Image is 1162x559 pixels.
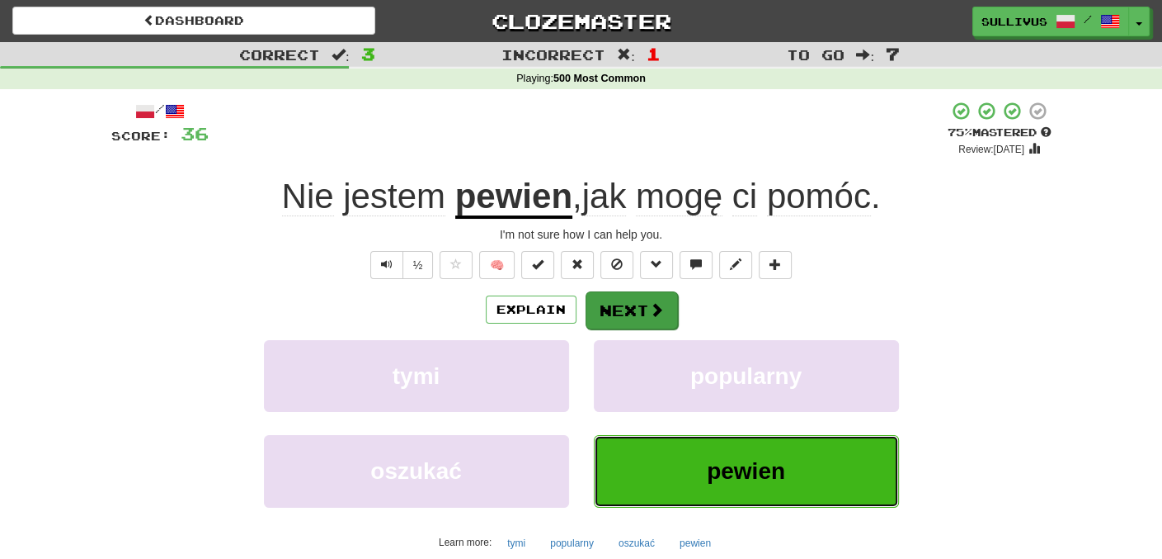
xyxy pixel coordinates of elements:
[856,48,874,62] span: :
[767,177,871,216] span: pomóc
[486,296,576,324] button: Explain
[12,7,375,35] a: Dashboard
[640,251,673,279] button: Grammar (alt+g)
[981,14,1047,29] span: sullivus
[439,537,492,548] small: Learn more:
[553,73,646,84] strong: 500 Most Common
[361,44,375,64] span: 3
[707,458,785,484] span: pewien
[479,251,515,279] button: 🧠
[181,123,209,144] span: 36
[393,363,440,389] span: tymi
[690,363,802,389] span: popularny
[609,531,664,556] button: oszukać
[561,251,594,279] button: Reset to 0% Mastered (alt+r)
[239,46,320,63] span: Correct
[332,48,350,62] span: :
[367,251,434,279] div: Text-to-speech controls
[1084,13,1092,25] span: /
[586,291,678,329] button: Next
[370,458,462,484] span: oszukać
[541,531,603,556] button: popularny
[582,177,627,216] span: jak
[594,340,899,412] button: popularny
[617,48,635,62] span: :
[759,251,792,279] button: Add to collection (alt+a)
[264,435,569,507] button: oszukać
[521,251,554,279] button: Set this sentence to 100% Mastered (alt+m)
[111,101,209,121] div: /
[719,251,752,279] button: Edit sentence (alt+d)
[111,226,1051,243] div: I'm not sure how I can help you.
[111,129,171,143] span: Score:
[400,7,763,36] a: Clozemaster
[647,44,661,64] span: 1
[787,46,844,63] span: To go
[680,251,713,279] button: Discuss sentence (alt+u)
[670,531,720,556] button: pewien
[958,144,1024,155] small: Review: [DATE]
[948,126,972,139] span: 75 %
[972,7,1129,36] a: sullivus /
[636,177,722,216] span: mogę
[282,177,334,216] span: Nie
[343,177,445,216] span: jestem
[498,531,534,556] button: tymi
[732,177,757,216] span: ci
[455,177,572,219] u: pewien
[886,44,900,64] span: 7
[264,340,569,412] button: tymi
[370,251,403,279] button: Play sentence audio (ctl+space)
[402,251,434,279] button: ½
[440,251,473,279] button: Favorite sentence (alt+f)
[572,177,881,216] span: , .
[594,435,899,507] button: pewien
[501,46,605,63] span: Incorrect
[948,126,1051,140] div: Mastered
[600,251,633,279] button: Ignore sentence (alt+i)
